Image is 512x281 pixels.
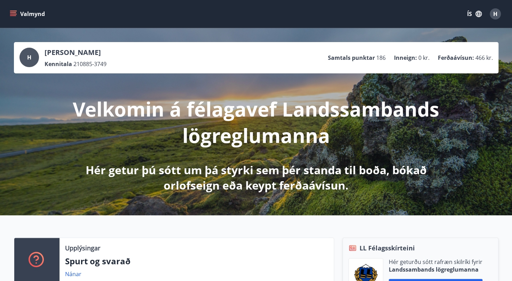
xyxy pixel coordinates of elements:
p: Spurt og svarað [65,255,328,267]
span: 210885-3749 [73,60,107,68]
p: Ferðaávísun : [438,54,474,62]
span: 186 [376,54,386,62]
span: 466 kr. [475,54,493,62]
a: Nánar [65,270,81,278]
p: Hér geturðu sótt rafræn skilríki fyrir [389,258,482,266]
span: H [493,10,497,18]
p: Hér getur þú sótt um þá styrki sem þér standa til boða, bókað orlofseign eða keypt ferðaávísun. [72,162,440,193]
p: [PERSON_NAME] [45,48,107,57]
span: LL Félagsskírteini [360,243,415,252]
p: Upplýsingar [65,243,100,252]
button: ÍS [463,8,486,20]
p: Samtals punktar [328,54,375,62]
p: Inneign : [394,54,417,62]
button: menu [8,8,48,20]
p: Landssambands lögreglumanna [389,266,482,273]
button: H [487,6,504,22]
p: Velkomin á félagavef Landssambands lögreglumanna [72,96,440,148]
p: Kennitala [45,60,72,68]
span: H [27,54,31,61]
span: 0 kr. [418,54,430,62]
